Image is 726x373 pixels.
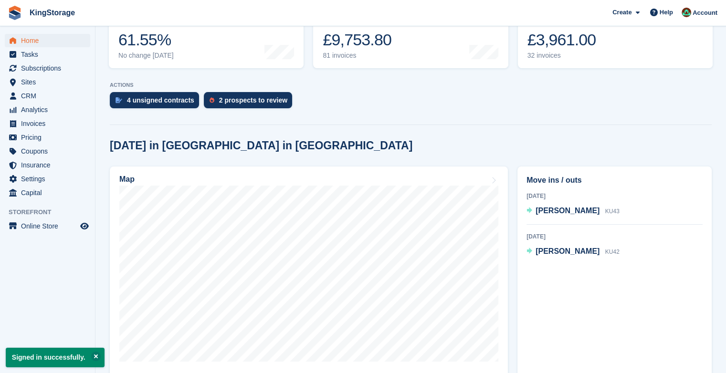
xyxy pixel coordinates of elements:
[5,117,90,130] a: menu
[5,145,90,158] a: menu
[116,97,122,103] img: contract_signature_icon-13c848040528278c33f63329250d36e43548de30e8caae1d1a13099fd9432cc5.svg
[526,205,620,218] a: [PERSON_NAME] KU43
[5,172,90,186] a: menu
[5,48,90,61] a: menu
[5,75,90,89] a: menu
[21,117,78,130] span: Invoices
[21,186,78,199] span: Capital
[5,158,90,172] a: menu
[119,175,135,184] h2: Map
[527,52,596,60] div: 32 invoices
[26,5,79,21] a: KingStorage
[8,6,22,20] img: stora-icon-8386f47178a22dfd0bd8f6a31ec36ba5ce8667c1dd55bd0f319d3a0aa187defe.svg
[118,30,174,50] div: 61.55%
[682,8,691,17] img: John King
[660,8,673,17] span: Help
[21,103,78,116] span: Analytics
[5,219,90,233] a: menu
[109,8,304,68] a: Occupancy 61.55% No change [DATE]
[6,348,105,367] p: Signed in successfully.
[219,96,287,104] div: 2 prospects to review
[21,172,78,186] span: Settings
[612,8,631,17] span: Create
[210,97,214,103] img: prospect-51fa495bee0391a8d652442698ab0144808aea92771e9ea1ae160a38d050c398.svg
[518,8,713,68] a: Awaiting payment £3,961.00 32 invoices
[526,232,703,241] div: [DATE]
[21,75,78,89] span: Sites
[5,62,90,75] a: menu
[127,96,194,104] div: 4 unsigned contracts
[526,246,620,258] a: [PERSON_NAME] KU42
[605,208,620,215] span: KU43
[21,34,78,47] span: Home
[21,219,78,233] span: Online Store
[21,48,78,61] span: Tasks
[110,92,204,113] a: 4 unsigned contracts
[21,89,78,103] span: CRM
[526,175,703,186] h2: Move ins / outs
[9,207,95,217] span: Storefront
[21,62,78,75] span: Subscriptions
[110,82,712,88] p: ACTIONS
[204,92,297,113] a: 2 prospects to review
[21,131,78,144] span: Pricing
[323,52,394,60] div: 81 invoices
[527,30,596,50] div: £3,961.00
[110,139,412,152] h2: [DATE] in [GEOGRAPHIC_DATA] in [GEOGRAPHIC_DATA]
[21,145,78,158] span: Coupons
[323,30,394,50] div: £9,753.80
[536,247,600,255] span: [PERSON_NAME]
[605,249,620,255] span: KU42
[5,34,90,47] a: menu
[118,52,174,60] div: No change [DATE]
[5,89,90,103] a: menu
[79,220,90,232] a: Preview store
[5,186,90,199] a: menu
[5,131,90,144] a: menu
[536,207,600,215] span: [PERSON_NAME]
[313,8,508,68] a: Month-to-date sales £9,753.80 81 invoices
[21,158,78,172] span: Insurance
[5,103,90,116] a: menu
[526,192,703,200] div: [DATE]
[693,8,717,18] span: Account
